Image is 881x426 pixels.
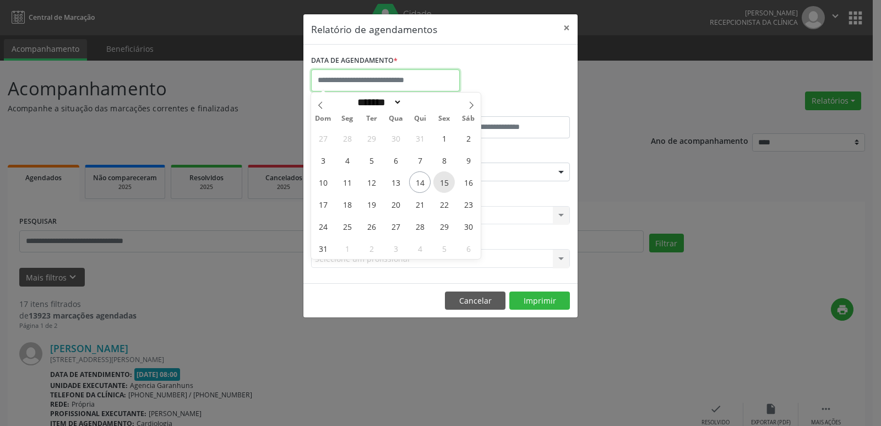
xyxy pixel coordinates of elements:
[408,115,432,122] span: Qui
[385,215,406,237] span: Agosto 27, 2025
[312,171,334,193] span: Agosto 10, 2025
[354,96,402,108] select: Month
[360,115,384,122] span: Ter
[458,215,479,237] span: Agosto 30, 2025
[336,215,358,237] span: Agosto 25, 2025
[311,52,398,69] label: DATA DE AGENDAMENTO
[385,238,406,259] span: Setembro 3, 2025
[311,22,437,36] h5: Relatório de agendamentos
[336,149,358,171] span: Agosto 4, 2025
[409,238,431,259] span: Setembro 4, 2025
[361,238,382,259] span: Setembro 2, 2025
[312,238,334,259] span: Agosto 31, 2025
[433,149,455,171] span: Agosto 8, 2025
[458,149,479,171] span: Agosto 9, 2025
[384,115,408,122] span: Qua
[443,99,570,116] label: ATÉ
[336,193,358,215] span: Agosto 18, 2025
[433,238,455,259] span: Setembro 5, 2025
[361,171,382,193] span: Agosto 12, 2025
[361,215,382,237] span: Agosto 26, 2025
[311,115,335,122] span: Dom
[432,115,456,122] span: Sex
[361,149,382,171] span: Agosto 5, 2025
[409,193,431,215] span: Agosto 21, 2025
[458,127,479,149] span: Agosto 2, 2025
[402,96,438,108] input: Year
[456,115,481,122] span: Sáb
[385,149,406,171] span: Agosto 6, 2025
[336,238,358,259] span: Setembro 1, 2025
[433,171,455,193] span: Agosto 15, 2025
[336,171,358,193] span: Agosto 11, 2025
[409,127,431,149] span: Julho 31, 2025
[312,193,334,215] span: Agosto 17, 2025
[433,215,455,237] span: Agosto 29, 2025
[385,193,406,215] span: Agosto 20, 2025
[361,127,382,149] span: Julho 29, 2025
[458,193,479,215] span: Agosto 23, 2025
[385,171,406,193] span: Agosto 13, 2025
[385,127,406,149] span: Julho 30, 2025
[335,115,360,122] span: Seg
[458,238,479,259] span: Setembro 6, 2025
[556,14,578,41] button: Close
[312,149,334,171] span: Agosto 3, 2025
[312,215,334,237] span: Agosto 24, 2025
[409,215,431,237] span: Agosto 28, 2025
[409,149,431,171] span: Agosto 7, 2025
[312,127,334,149] span: Julho 27, 2025
[361,193,382,215] span: Agosto 19, 2025
[433,193,455,215] span: Agosto 22, 2025
[509,292,570,310] button: Imprimir
[458,171,479,193] span: Agosto 16, 2025
[445,292,505,310] button: Cancelar
[409,171,431,193] span: Agosto 14, 2025
[433,127,455,149] span: Agosto 1, 2025
[336,127,358,149] span: Julho 28, 2025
